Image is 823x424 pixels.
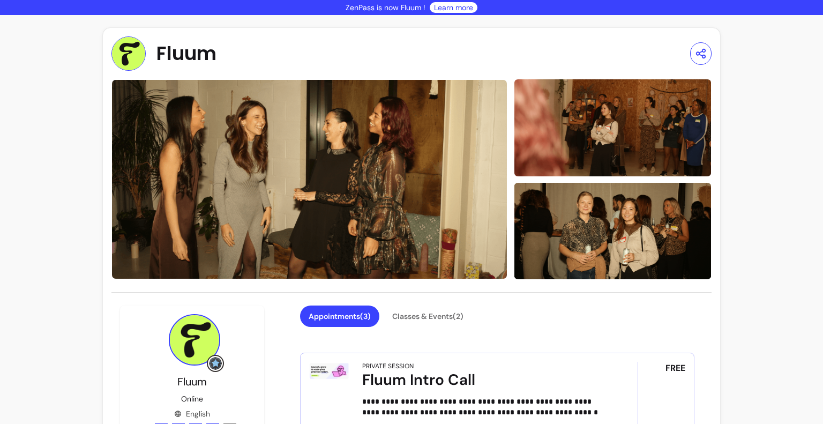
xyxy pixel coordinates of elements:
[111,36,146,71] img: Provider image
[181,393,203,404] p: Online
[434,2,473,13] a: Learn more
[177,375,207,389] span: Fluum
[362,362,414,370] div: Private Session
[209,357,222,370] img: Grow
[346,2,425,13] p: ZenPass is now Fluum !
[309,362,349,380] img: Fluum Intro Call
[300,306,379,327] button: Appointments(3)
[514,181,712,280] img: image-2
[384,306,472,327] button: Classes & Events(2)
[156,43,216,64] span: Fluum
[111,79,507,279] img: image-0
[362,370,608,390] div: Fluum Intro Call
[174,408,210,419] div: English
[514,78,712,177] img: image-1
[169,314,220,366] img: Provider image
[665,362,685,375] span: FREE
